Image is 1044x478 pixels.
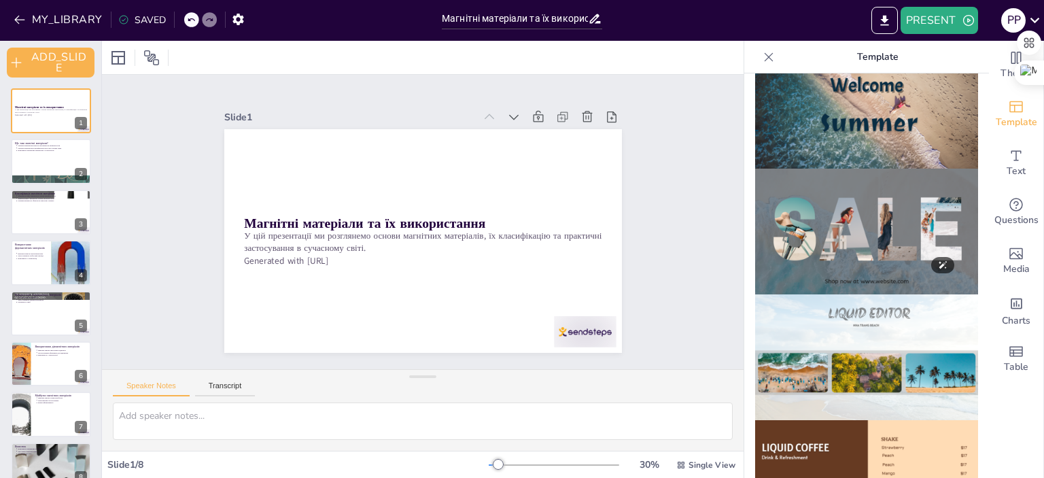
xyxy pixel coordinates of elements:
[989,237,1043,286] div: Add images, graphics, shapes or video
[107,458,489,471] div: Slide 1 / 8
[15,292,87,296] p: Використання парамагнітних матеріалів
[35,345,87,349] p: Використання діамагнітних матеріалів
[755,169,978,294] img: thumb-6.png
[35,394,87,398] p: Майбутнє магнітних матеріалів
[11,139,91,184] div: 2
[11,88,91,133] div: 1
[18,200,87,203] p: Парамагнетики не зберігають магнітну пам'ять
[38,402,87,405] p: Енергоефективність
[268,108,551,366] p: У цій презентації ми розглянемо основи магнітних матеріалів, їх класифікацію та практичні застосу...
[996,115,1037,130] span: Template
[989,90,1043,139] div: Add ready made slides
[38,399,87,402] p: Перспективи застосування
[18,194,87,197] p: Феромагнетики створюють сильне магнітне поле
[18,258,47,260] p: Важливість у енергетиці
[113,381,190,396] button: Speaker Notes
[143,50,160,66] span: Position
[15,105,64,109] strong: Магнітні матеріали та їх використання
[7,48,94,78] button: ADD_SLIDE
[18,255,47,258] p: Застосування в побутовій техніці
[15,114,87,116] p: Generated with [URL]
[18,146,87,149] p: Магнітні матеріали класифікуються на три основні типи
[75,117,87,129] div: 1
[18,452,87,455] p: Науковий прогрес
[18,301,87,303] p: Переваги в хімії
[1004,360,1028,375] span: Table
[989,286,1043,335] div: Add charts and graphs
[15,141,87,145] p: Що таке магнітні матеріали?
[18,450,87,453] p: Зростаюче використання
[442,9,588,29] input: INSERT_TITLE
[283,97,474,271] strong: Магнітні матеріали та їх використання
[15,192,87,196] p: Класифікація магнітних матеріалів
[11,190,91,235] div: 3
[11,291,91,336] div: 5
[1002,313,1030,328] span: Charts
[1007,164,1026,179] span: Text
[75,421,87,433] div: 7
[11,392,91,437] div: 7
[260,126,534,375] p: Generated with [URL]
[75,269,87,281] div: 4
[1003,262,1030,277] span: Media
[38,349,87,352] p: Використання в магнітних підвісках
[18,252,47,255] p: Використання в електромагнітах
[18,296,87,298] p: Використання в медицині
[195,381,256,396] button: Transcript
[989,335,1043,383] div: Add a table
[989,41,1043,90] div: Change the overall theme
[18,149,87,152] p: Важливість магнітних матеріалів у технологіях
[755,43,978,169] img: thumb-5.png
[989,139,1043,188] div: Add text boxes
[871,7,898,34] button: EXPORT_TO_POWERPOINT
[11,341,91,386] div: 6
[11,240,91,285] div: 4
[18,298,87,301] p: Застосування в матеріалознавстві
[75,168,87,180] div: 2
[18,144,87,147] p: Магнітні матеріали можуть реагувати на магнітні поля
[1000,66,1032,81] span: Theme
[15,109,87,114] p: У цій презентації ми розглянемо основи магнітних матеріалів, їх класифікацію та практичні застосу...
[18,447,87,450] p: Важливість магнітних матеріалів
[15,444,87,448] p: Висновок
[341,6,536,184] div: Slide 1
[1001,7,1026,34] button: P P
[107,47,129,69] div: Layout
[633,458,665,471] div: 30 %
[75,218,87,231] div: 3
[901,7,978,34] button: PRESENT
[989,188,1043,237] div: Get real-time input from your audience
[755,294,978,420] img: thumb-7.png
[780,41,975,73] p: Template
[15,243,47,250] p: Використання феромагнітних матеріалів
[994,213,1039,228] span: Questions
[38,397,87,400] p: Використання в електромобілях
[38,354,87,357] p: Важливість у технологіях
[689,460,735,471] span: Single View
[118,14,166,27] div: SAVED
[10,9,108,31] button: MY_LIBRARY
[75,370,87,382] div: 6
[18,197,87,200] p: Діамагнетики створюють слабке магнітне поле
[38,352,87,354] p: Застосування в фізичних дослідженнях
[75,320,87,332] div: 5
[1001,8,1026,33] div: P P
